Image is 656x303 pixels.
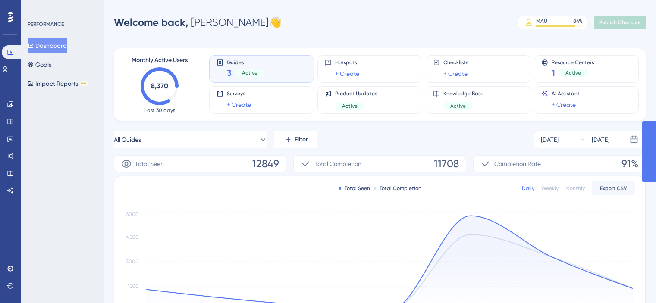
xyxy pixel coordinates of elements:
span: Active [342,103,358,109]
button: Dashboard [28,38,67,53]
iframe: UserGuiding AI Assistant Launcher [620,269,646,295]
div: Monthly [565,185,585,192]
tspan: 6000 [126,211,139,217]
span: Product Updates [335,90,377,97]
button: All Guides [114,131,267,148]
span: All Guides [114,134,141,145]
span: Monthly Active Users [132,55,188,66]
div: Total Completion [374,185,421,192]
button: Goals [28,57,51,72]
span: Active [565,69,581,76]
span: Surveys [227,90,251,97]
button: Impact ReportsBETA [28,76,88,91]
div: [PERSON_NAME] 👋 [114,16,282,29]
span: Hotspots [335,59,359,66]
button: Publish Changes [594,16,646,29]
text: 8,370 [151,82,168,90]
div: [DATE] [541,134,559,145]
span: 3 [227,67,232,79]
span: Resource Centers [552,59,594,65]
span: Last 30 days [144,107,175,114]
span: Publish Changes [599,19,640,26]
a: + Create [443,69,468,79]
span: Total Seen [135,159,164,169]
span: Knowledge Base [443,90,483,97]
span: 1 [552,67,555,79]
span: 91% [621,157,638,171]
div: Daily [522,185,534,192]
a: + Create [552,100,576,110]
div: MAU [536,18,547,25]
button: Filter [274,131,317,148]
span: Filter [295,134,308,145]
tspan: 4500 [126,234,139,240]
span: Checklists [443,59,468,66]
a: + Create [335,69,359,79]
tspan: 1500 [128,283,139,289]
span: Welcome back, [114,16,188,28]
span: Active [450,103,466,109]
span: 11708 [434,157,459,171]
div: BETA [80,81,88,86]
span: Total Completion [314,159,361,169]
span: 12849 [252,157,279,171]
span: Guides [227,59,264,65]
span: Completion Rate [494,159,541,169]
div: [DATE] [592,134,609,145]
span: Active [242,69,257,76]
span: AI Assistant [552,90,580,97]
tspan: 3000 [126,259,139,265]
button: Export CSV [592,181,635,195]
div: Total Seen [339,185,370,192]
span: Export CSV [600,185,627,192]
div: Weekly [541,185,559,192]
a: + Create [227,100,251,110]
div: 84 % [573,18,583,25]
div: PERFORMANCE [28,21,64,28]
